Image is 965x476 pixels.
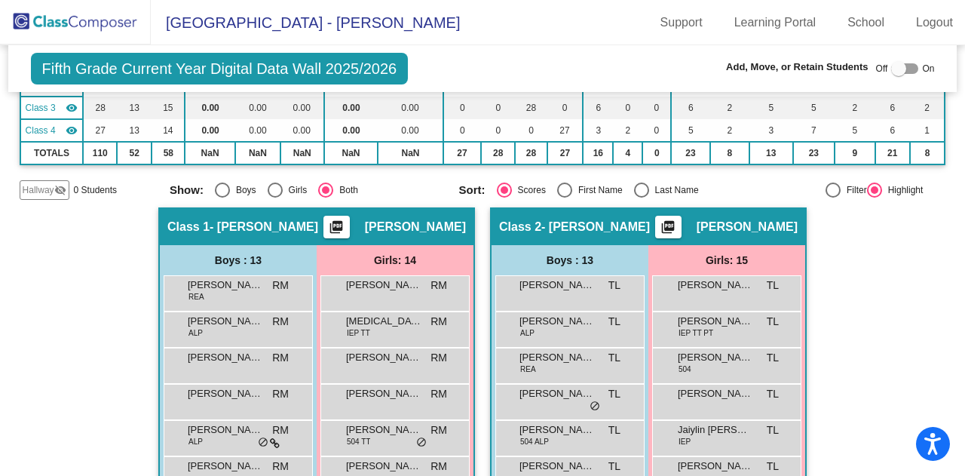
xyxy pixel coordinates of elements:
span: Class 3 [26,101,56,115]
mat-icon: visibility_off [54,184,66,196]
span: RM [430,386,447,402]
div: Boys [230,183,256,197]
span: [PERSON_NAME] [188,278,263,293]
td: Jillian Jacobs - Jacobs [20,97,84,119]
td: 0.00 [324,119,378,142]
td: 15 [152,97,185,119]
div: Girls: 15 [648,245,805,275]
td: 6 [583,97,613,119]
span: [PERSON_NAME] [346,459,421,474]
span: TL [608,386,620,402]
td: 3 [749,119,793,142]
span: Class 4 [26,124,56,137]
td: 3 [583,119,613,142]
span: RM [430,459,447,474]
span: [PERSON_NAME] [519,314,595,329]
td: 2 [710,119,749,142]
span: [PERSON_NAME] [678,278,753,293]
td: 0 [515,119,547,142]
span: TL [767,422,779,438]
td: NaN [280,142,324,164]
td: 58 [152,142,185,164]
td: 0.00 [324,97,378,119]
div: First Name [572,183,623,197]
span: do_not_disturb_alt [590,401,600,413]
span: 0 Students [74,183,117,197]
mat-icon: visibility [66,124,78,137]
span: [PERSON_NAME] [519,386,595,401]
td: 2 [910,97,945,119]
span: ALP [188,436,203,447]
span: [PERSON_NAME] [519,350,595,365]
td: 5 [671,119,709,142]
td: 0 [613,97,642,119]
span: [PERSON_NAME] [346,350,421,365]
span: RM [430,422,447,438]
td: TOTALS [20,142,84,164]
span: 504 TT [347,436,371,447]
td: 0 [642,97,671,119]
td: 0.00 [185,119,235,142]
td: 0.00 [280,97,324,119]
span: RM [272,278,289,293]
td: 14 [152,119,185,142]
span: TL [608,314,620,330]
div: Girls [283,183,308,197]
td: 2 [710,97,749,119]
td: 0 [642,142,671,164]
td: Barbara Baros - Baros [20,119,84,142]
td: 1 [910,119,945,142]
td: 27 [83,119,117,142]
div: Filter [841,183,867,197]
td: 5 [793,97,835,119]
div: Highlight [882,183,924,197]
mat-radio-group: Select an option [459,183,737,198]
span: [PERSON_NAME] [697,220,798,235]
td: NaN [185,142,235,164]
td: 0 [443,119,482,142]
td: 9 [835,142,875,164]
td: 7 [793,119,835,142]
span: TL [608,350,620,366]
td: 6 [875,97,910,119]
td: 13 [749,142,793,164]
span: [PERSON_NAME] [188,422,263,438]
span: [PERSON_NAME] [519,459,595,474]
td: 8 [910,142,945,164]
span: IEP TT [347,327,370,339]
td: 0 [547,97,583,119]
td: 0.00 [378,97,443,119]
td: 6 [875,119,910,142]
td: 16 [583,142,613,164]
span: [PERSON_NAME] [188,350,263,365]
span: do_not_disturb_alt [416,437,427,449]
span: Add, Move, or Retain Students [726,60,868,75]
mat-radio-group: Select an option [170,183,448,198]
td: 27 [547,142,583,164]
button: Print Students Details [655,216,682,238]
span: TL [767,459,779,474]
td: 28 [515,142,547,164]
div: Girls: 14 [317,245,473,275]
span: RM [272,314,289,330]
span: [PERSON_NAME] [346,422,421,438]
mat-icon: picture_as_pdf [327,220,345,241]
span: [PERSON_NAME] [188,459,263,474]
span: TL [767,278,779,293]
span: do_not_disturb_alt [258,437,268,449]
span: On [922,62,934,75]
div: Both [333,183,358,197]
span: [PERSON_NAME] [678,386,753,401]
td: 5 [835,119,875,142]
span: [PERSON_NAME] [188,314,263,329]
mat-icon: visibility [66,102,78,114]
td: 2 [835,97,875,119]
td: 52 [117,142,152,164]
span: ALP [520,327,535,339]
span: Jaiylin [PERSON_NAME] [678,422,753,438]
div: Boys : 13 [160,245,317,275]
td: 13 [117,97,152,119]
span: TL [767,386,779,402]
span: [PERSON_NAME] [678,314,753,329]
span: RM [272,422,289,438]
